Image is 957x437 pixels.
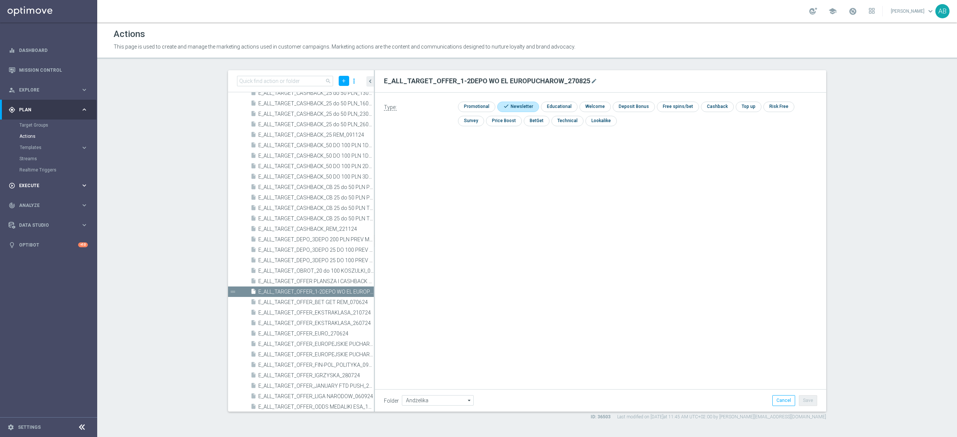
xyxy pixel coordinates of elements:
[250,205,256,213] i: insert_drive_file
[350,76,358,86] i: more_vert
[250,215,256,224] i: insert_drive_file
[258,404,374,410] span: E_ALL_TARGET_OFFER_ODDS MEDALIKI ESA_180725
[9,47,15,54] i: equalizer
[258,111,374,117] span: E_ALL_TARGET_CASHBACK_25 do 50 PLN_230824
[19,164,96,176] div: Realtime Triggers
[81,106,88,113] i: keyboard_arrow_right
[237,76,333,86] input: Quick find action or folder
[19,153,96,164] div: Streams
[19,167,78,173] a: Realtime Triggers
[258,90,374,96] span: E_ALL_TARGET_CASHBACK_25 do 50 PLN_130824
[935,4,950,18] div: AB
[8,67,88,73] button: Mission Control
[258,383,374,389] span: E_ALL_TARGET_OFFER_JANUARY FTD PUSH_270225
[18,425,41,430] a: Settings
[19,108,81,112] span: Plan
[258,299,374,306] span: E_ALL_TARGET_OFFER_BET GET REM_070624
[250,393,256,402] i: insert_drive_file
[250,184,256,192] i: insert_drive_file
[9,87,15,93] i: person_search
[250,152,256,161] i: insert_drive_file
[20,145,73,150] span: Templates
[19,131,96,142] div: Actions
[250,267,256,276] i: insert_drive_file
[78,242,88,247] div: +10
[258,257,374,264] span: E_ALL_TARGET_DEPO_3DEPO 25 DO 100 PREV MONTH B_080825
[8,222,88,228] button: Data Studio keyboard_arrow_right
[772,395,795,406] button: Cancel
[926,7,935,15] span: keyboard_arrow_down
[250,131,256,140] i: insert_drive_file
[19,223,81,227] span: Data Studio
[81,202,88,209] i: keyboard_arrow_right
[250,362,256,370] i: insert_drive_file
[19,60,88,80] a: Mission Control
[8,183,88,189] div: play_circle_outline Execute keyboard_arrow_right
[8,107,88,113] button: gps_fixed Plan keyboard_arrow_right
[19,122,78,128] a: Target Groups
[8,47,88,53] button: equalizer Dashboard
[258,174,374,180] span: E_ALL_TARGET_CASHBACK_50 DO 100 PLN 3DEPO_130625
[250,257,256,266] i: insert_drive_file
[258,153,374,159] span: E_ALL_TARGET_CASHBACK_50 DO 100 PLN 1DEPO B_130625
[9,40,88,60] div: Dashboard
[19,88,81,92] span: Explore
[19,156,78,162] a: Streams
[114,29,145,40] h1: Actions
[250,288,256,297] i: insert_drive_file
[81,182,88,189] i: keyboard_arrow_right
[258,393,374,400] span: E_ALL_TARGET_OFFER_LIGA NARODOW_060924
[250,330,256,339] i: insert_drive_file
[890,6,935,17] a: [PERSON_NAME]keyboard_arrow_down
[591,78,597,84] i: mode_edit
[258,310,374,316] span: E_ALL_TARGET_OFFER_EKSTRAKLASA_210724
[258,163,374,170] span: E_ALL_TARGET_CASHBACK_50 DO 100 PLN 2DEPO_130625
[250,194,256,203] i: insert_drive_file
[367,78,374,85] i: chevron_left
[9,106,15,113] i: gps_fixed
[258,278,374,285] span: E_ALL_TARGET_OFFER PLANSZA I CASHBACK REM_010825
[258,142,374,149] span: E_ALL_TARGET_CASHBACK_50 DO 100 PLN 1DEPO A_130625
[258,351,374,358] span: E_ALL_TARGET_OFFER_EUROPEJSKIE PUCHARY_280824
[258,331,374,337] span: E_ALL_TARGET_OFFER_EURO_270624
[7,424,14,431] i: settings
[258,100,374,107] span: E_ALL_TARGET_CASHBACK_25 do 50 PLN_160824
[250,309,256,318] i: insert_drive_file
[258,341,374,347] span: E_ALL_TARGET_OFFER_EUROPEJSKIE PUCHARY_200824
[258,362,374,368] span: E_ALL_TARGET_OFFER_FIN-POL_POLITYKA_090625
[258,226,374,232] span: E_ALL_TARGET_CASHBACK_REM_221124
[258,236,374,243] span: E_ALL_TARGET_DEPO_3DEPO 200 PLN PREV MONTH_220825
[9,182,15,189] i: play_circle_outline
[325,78,331,84] span: search
[9,222,81,229] div: Data Studio
[466,396,473,405] i: arrow_drop_down
[384,398,399,404] label: Folder
[250,372,256,381] i: insert_drive_file
[19,145,88,151] button: Templates keyboard_arrow_right
[617,414,826,420] label: Last modified on [DATE] at 11:45 AM UTC+02:00 by [PERSON_NAME][EMAIL_ADDRESS][DOMAIN_NAME]
[258,268,374,274] span: E_ALL_TARGET_OBROT_20 do 100 KOSZULKI_010825
[258,121,374,128] span: E_ALL_TARGET_CASHBACK_25 do 50 PLN_260724
[341,78,347,84] i: add
[19,120,96,131] div: Target Groups
[250,351,256,360] i: insert_drive_file
[799,395,817,406] button: Save
[8,202,88,208] div: track_changes Analyze keyboard_arrow_right
[9,60,88,80] div: Mission Control
[258,216,374,222] span: E_ALL_TARGET_CASHBACK_CB 25 do 50 PLN TENIS_270824
[250,341,256,349] i: insert_drive_file
[250,403,256,412] i: insert_drive_file
[250,278,256,286] i: insert_drive_file
[258,195,374,201] span: E_ALL_TARGET_CASHBACK_CB 25 do 50 PLN PILKA_270824
[250,142,256,151] i: insert_drive_file
[8,242,88,248] div: lightbulb Optibot +10
[250,382,256,391] i: insert_drive_file
[81,221,88,229] i: keyboard_arrow_right
[590,77,598,86] button: mode_edit
[19,142,96,153] div: Templates
[81,144,88,151] i: keyboard_arrow_right
[9,106,81,113] div: Plan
